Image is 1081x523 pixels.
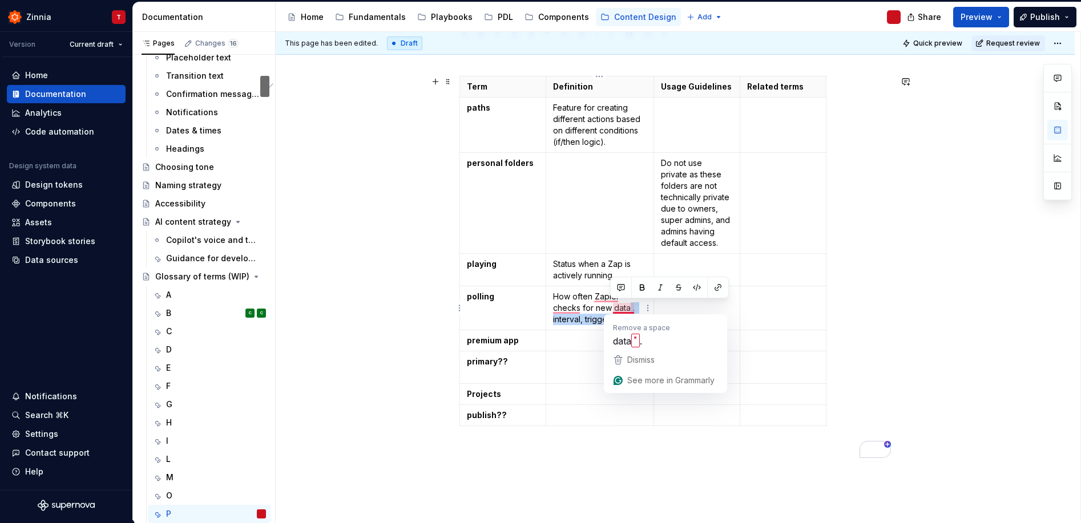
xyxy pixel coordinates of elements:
a: Content Design [596,8,681,26]
div: A [166,289,171,301]
div: Notifications [25,391,77,402]
div: H [166,417,172,428]
div: Fundamentals [349,11,406,23]
div: Home [301,11,324,23]
a: M [148,468,271,486]
a: AI content strategy [137,213,271,231]
div: E [166,362,171,374]
div: Pages [142,39,175,48]
button: Notifications [7,387,126,406]
a: C [148,322,271,340]
a: A [148,286,271,304]
strong: primary?? [467,356,508,366]
div: C [166,326,172,337]
a: Supernova Logo [38,500,95,511]
strong: Projects [467,389,501,399]
a: Naming strategy [137,176,271,194]
div: Guidance for developers [166,253,260,264]
div: Dates & times [166,125,221,136]
div: B [166,307,171,319]
button: Add [683,9,726,25]
div: Components [538,11,589,23]
div: Page tree [283,6,681,29]
p: Usage Guidelines [661,81,733,92]
strong: publish?? [467,410,507,420]
button: ZinniaT [2,5,130,29]
span: Quick preview [913,39,962,48]
a: Documentation [7,85,126,103]
img: 45b30344-6175-44f5-928b-e1fa7fb9357c.png [8,10,22,24]
a: Components [7,194,126,213]
strong: premium app [467,335,519,345]
div: AI content strategy [155,216,231,228]
div: Headings [166,143,204,155]
a: Components [520,8,594,26]
p: Definition [553,81,647,92]
a: Design tokens [7,176,126,194]
div: Transition text [166,70,224,82]
div: Choosing tone [155,161,214,173]
button: Contact support [7,444,126,462]
a: E [148,359,271,377]
strong: polling [467,291,494,301]
div: C [260,307,263,319]
a: Playbooks [413,8,477,26]
a: Notifications [148,103,271,121]
a: Placeholder text [148,48,271,67]
p: Do not use private as these folders are not technically private due to owners, super admins, and ... [661,157,733,249]
a: Home [283,8,328,26]
a: Confirmation messages [148,85,271,103]
div: G [166,399,172,410]
a: Code automation [7,123,126,141]
a: Settings [7,425,126,443]
div: Notifications [166,107,218,118]
div: Accessibility [155,198,205,209]
div: Glossary of terms (WIP) [155,271,249,282]
a: O [148,486,271,505]
a: Accessibility [137,194,271,213]
a: P [148,505,271,523]
div: Search ⌘K [25,410,68,421]
div: Home [25,70,48,81]
a: Choosing tone [137,158,271,176]
strong: paths [467,103,490,112]
a: Copilot's voice and tone [148,231,271,249]
span: Request review [986,39,1040,48]
span: Current draft [70,40,114,49]
div: Assets [25,217,52,228]
a: Assets [7,213,126,232]
div: Content Design [614,11,676,23]
p: Feature for creating different actions based on different conditions (if/then logic). [553,102,647,148]
div: I [166,435,168,447]
a: PDL [479,8,518,26]
a: D [148,340,271,359]
div: Settings [25,428,58,440]
a: Home [7,66,126,84]
span: Preview [961,11,993,23]
p: How often Zapier checks for new data . interval, trigger [553,291,647,325]
div: T [116,13,121,22]
a: Dates & times [148,121,271,140]
div: Changes [195,39,239,48]
div: Naming strategy [155,180,221,191]
a: BCC [148,304,271,322]
a: Analytics [7,104,126,122]
span: Publish [1030,11,1060,23]
div: Analytics [25,107,62,119]
button: Publish [1014,7,1076,27]
p: Term [467,81,539,92]
div: Placeholder text [166,52,231,63]
div: Help [25,466,43,477]
div: To enrich screen reader interactions, please activate Accessibility in Grammarly extension settings [459,76,891,458]
div: F [166,380,171,392]
div: Storybook stories [25,236,95,247]
a: Storybook stories [7,232,126,250]
div: Design tokens [25,179,83,190]
span: Add [697,13,712,22]
div: L [166,453,171,465]
div: P [166,508,171,520]
button: Search ⌘K [7,406,126,424]
strong: personal folders [467,158,534,168]
div: Code automation [25,126,94,137]
a: Transition text [148,67,271,85]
